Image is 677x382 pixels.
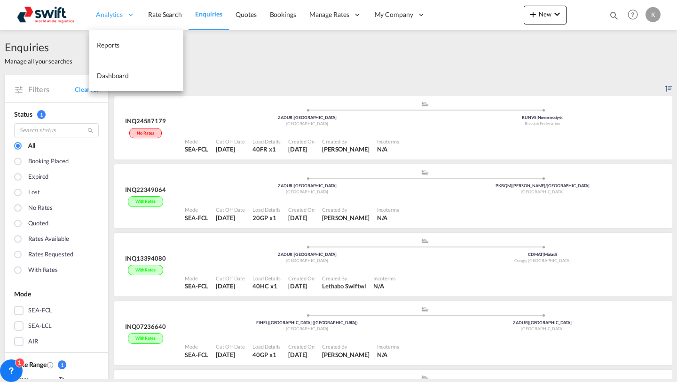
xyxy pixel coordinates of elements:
[524,6,567,24] button: icon-plus 400-fgNewicon-chevron-down
[216,351,235,358] span: [DATE]
[288,351,307,358] span: [DATE]
[28,157,69,167] div: Booking placed
[288,214,315,222] div: 31 Aug 2025
[288,350,315,359] div: 28 Aug 2025
[96,10,123,19] span: Analytics
[286,121,328,126] span: [GEOGRAPHIC_DATA]
[113,96,672,165] div: INQ24587179No rates assets/icons/custom/ship-fill.svgassets/icons/custom/roll-o-plane.svgOriginDu...
[373,282,384,290] div: N/A
[14,4,78,25] img: 29e787c0443511efb56509990d5e5c1c.png
[185,206,208,213] div: Mode
[322,275,366,282] div: Created By
[252,275,281,282] div: Load Details
[185,350,208,359] div: SEA-FCL
[125,117,166,125] div: INQ24587179
[97,72,129,80] span: Dashboard
[292,252,294,257] span: |
[28,234,69,245] div: Rates available
[252,343,281,350] div: Load Details
[28,203,53,214] div: No rates
[47,361,54,369] md-icon: Created On
[665,75,672,95] div: Sort by: Created on
[377,350,388,359] div: N/A
[322,282,366,290] div: Lethabo Swiftwl
[322,343,370,350] div: Created By
[216,145,235,153] span: [DATE]
[28,219,48,229] div: Quoted
[216,343,245,350] div: Cut Off Date
[286,326,328,331] span: [GEOGRAPHIC_DATA]
[377,145,388,153] div: N/A
[128,196,163,207] div: With rates
[322,350,370,359] div: Andre Roets
[5,40,72,55] span: Enquiries
[322,145,370,153] div: Andre Roets
[125,185,166,194] div: INQ22349064
[216,282,245,290] div: 31 Aug 2025
[551,8,563,20] md-icon: icon-chevron-down
[419,375,431,380] md-icon: assets/icons/custom/ship-fill.svg
[185,214,208,222] div: SEA-FCL
[28,337,38,346] div: AIR
[377,206,399,213] div: Incoterms
[216,138,245,145] div: Cut Off Date
[216,282,235,290] span: [DATE]
[322,214,370,222] div: Andre Roets
[646,7,661,22] div: K
[292,115,294,120] span: |
[129,128,161,139] div: No rates
[322,138,370,145] div: Created By
[496,183,589,188] span: PKBQM [PERSON_NAME]/[GEOGRAPHIC_DATA]
[322,206,370,213] div: Created By
[268,320,269,325] span: |
[377,138,399,145] div: Incoterms
[270,10,296,18] span: Bookings
[625,7,641,23] span: Help
[528,320,529,325] span: |
[216,275,245,282] div: Cut Off Date
[252,138,281,145] div: Load Details
[322,145,370,153] span: [PERSON_NAME]
[609,10,619,24] div: icon-magnify
[128,265,163,276] div: With rates
[288,138,315,145] div: Created On
[195,10,222,18] span: Enquiries
[521,326,564,331] span: [GEOGRAPHIC_DATA]
[536,115,538,120] span: |
[609,10,619,21] md-icon: icon-magnify
[252,214,281,222] div: 20GP x 1
[185,138,208,145] div: Mode
[28,265,58,276] div: With rates
[278,183,337,188] span: ZADUR [GEOGRAPHIC_DATA]
[377,343,399,350] div: Incoterms
[28,321,52,331] div: SEA-LCL
[419,239,431,243] md-icon: assets/icons/custom/ship-fill.svg
[278,252,337,257] span: ZADUR [GEOGRAPHIC_DATA]
[37,110,46,119] span: 1
[252,282,281,290] div: 40HC x 1
[28,172,48,183] div: Expired
[278,115,337,120] span: ZADUR [GEOGRAPHIC_DATA]
[322,351,370,358] span: [PERSON_NAME]
[375,10,413,19] span: My Company
[216,214,245,222] div: 31 Aug 2025
[185,343,208,350] div: Mode
[522,115,563,120] span: RUNVS Novorossiysk
[286,189,328,194] span: [GEOGRAPHIC_DATA]
[419,102,431,106] md-icon: assets/icons/custom/ship-fill.svg
[292,183,294,188] span: |
[28,141,35,151] div: All
[236,10,256,18] span: Quotes
[252,206,281,213] div: Load Details
[288,206,315,213] div: Created On
[513,320,572,325] span: ZADUR [GEOGRAPHIC_DATA]
[322,282,366,290] span: Lethabo Swiftwl
[185,275,208,282] div: Mode
[322,214,370,222] span: [PERSON_NAME]
[525,121,560,126] span: Russian Federation
[5,57,72,65] span: Manage all your searches
[14,337,99,346] md-checkbox: AIR
[514,258,571,263] span: Congo, [GEOGRAPHIC_DATA]
[256,320,358,325] span: FIHEL [GEOGRAPHIC_DATA] ([GEOGRAPHIC_DATA])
